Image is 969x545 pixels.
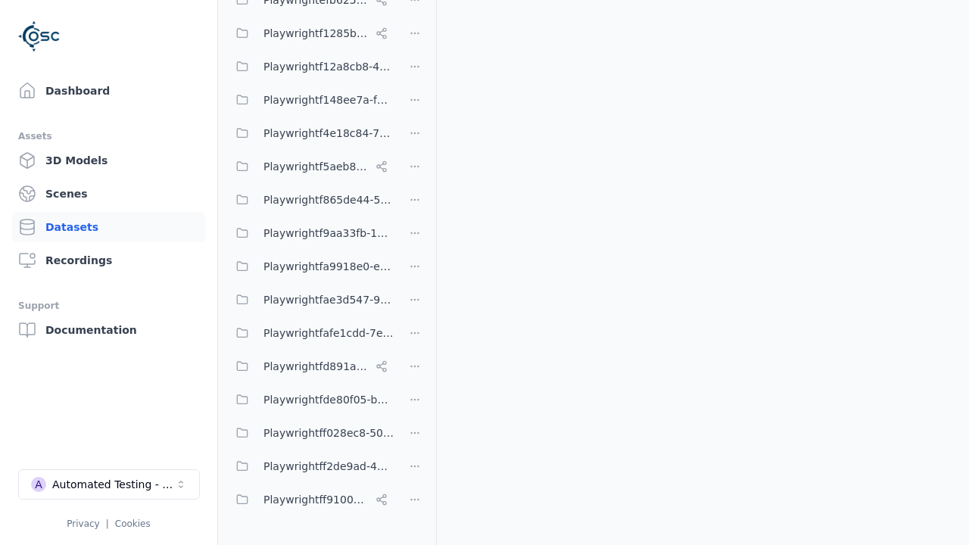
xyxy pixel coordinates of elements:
[52,477,175,492] div: Automated Testing - Playwright
[227,484,394,515] button: Playwrightff910033-c297-413c-9627-78f34a067480
[227,285,394,315] button: Playwrightfae3d547-9354-4b34-ba80-334734bb31d4
[263,357,369,375] span: Playwrightfd891aa9-817c-4b53-b4a5-239ad8786b13
[18,469,200,500] button: Select a workspace
[12,179,205,209] a: Scenes
[263,457,394,475] span: Playwrightff2de9ad-4338-48c0-bd04-efed0ef8cbf4
[227,18,394,48] button: Playwrightf1285bef-0e1f-4916-a3c2-d80ed4e692e1
[227,151,394,182] button: Playwrightf5aeb831-9105-46b5-9a9b-c943ac435ad3
[263,58,394,76] span: Playwrightf12a8cb8-44f5-4bf0-b292-721ddd8e7e42
[227,85,394,115] button: Playwrightf148ee7a-f6f0-478b-8659-42bd4a5eac88
[227,218,394,248] button: Playwrightf9aa33fb-1b6a-4d7c-bb3f-f733c3fa99cc
[18,127,199,145] div: Assets
[263,490,369,509] span: Playwrightff910033-c297-413c-9627-78f34a067480
[263,124,394,142] span: Playwrightf4e18c84-7c7e-4c28-bfa4-7be69262452c
[263,291,394,309] span: Playwrightfae3d547-9354-4b34-ba80-334734bb31d4
[263,157,369,176] span: Playwrightf5aeb831-9105-46b5-9a9b-c943ac435ad3
[12,315,205,345] a: Documentation
[227,185,394,215] button: Playwrightf865de44-5a3a-4288-a605-65bfd134d238
[263,91,394,109] span: Playwrightf148ee7a-f6f0-478b-8659-42bd4a5eac88
[12,245,205,276] a: Recordings
[12,76,205,106] a: Dashboard
[227,251,394,282] button: Playwrightfa9918e0-e6c7-48e0-9ade-ec9b0f0d9008
[12,145,205,176] a: 3D Models
[227,418,394,448] button: Playwrightff028ec8-50e9-4dd8-81bd-941bca1e104f
[115,519,151,529] a: Cookies
[227,385,394,415] button: Playwrightfde80f05-b70d-4104-ad1c-b71865a0eedf
[227,318,394,348] button: Playwrightfafe1cdd-7eb2-4390-bfe1-ed4773ecffac
[18,297,199,315] div: Support
[263,24,369,42] span: Playwrightf1285bef-0e1f-4916-a3c2-d80ed4e692e1
[18,15,61,58] img: Logo
[263,257,394,276] span: Playwrightfa9918e0-e6c7-48e0-9ade-ec9b0f0d9008
[227,351,394,381] button: Playwrightfd891aa9-817c-4b53-b4a5-239ad8786b13
[67,519,99,529] a: Privacy
[227,451,394,481] button: Playwrightff2de9ad-4338-48c0-bd04-efed0ef8cbf4
[263,391,394,409] span: Playwrightfde80f05-b70d-4104-ad1c-b71865a0eedf
[227,51,394,82] button: Playwrightf12a8cb8-44f5-4bf0-b292-721ddd8e7e42
[12,212,205,242] a: Datasets
[263,191,394,209] span: Playwrightf865de44-5a3a-4288-a605-65bfd134d238
[227,118,394,148] button: Playwrightf4e18c84-7c7e-4c28-bfa4-7be69262452c
[263,224,394,242] span: Playwrightf9aa33fb-1b6a-4d7c-bb3f-f733c3fa99cc
[263,324,394,342] span: Playwrightfafe1cdd-7eb2-4390-bfe1-ed4773ecffac
[31,477,46,492] div: A
[106,519,109,529] span: |
[263,424,394,442] span: Playwrightff028ec8-50e9-4dd8-81bd-941bca1e104f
